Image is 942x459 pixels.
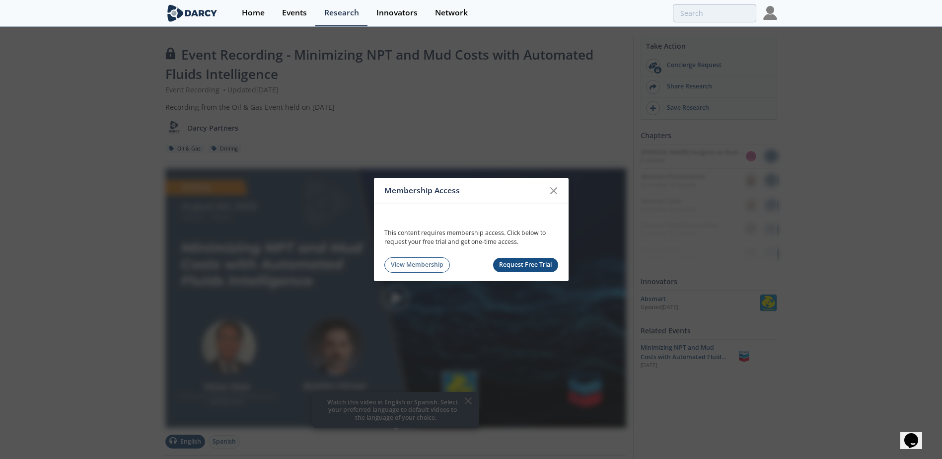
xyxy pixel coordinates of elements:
[673,4,756,22] input: Advanced Search
[900,419,932,449] iframe: chat widget
[376,9,418,17] div: Innovators
[384,262,450,278] a: View Membership
[435,9,468,17] div: Network
[282,9,307,17] div: Events
[384,233,558,252] p: This content requires membership access. Click below to request your free trial and get one-time ...
[384,208,435,218] img: Membership
[493,263,558,277] button: Request Free Trial
[324,9,359,17] div: Research
[242,9,265,17] div: Home
[763,6,777,20] img: Profile
[384,176,545,195] div: Membership Access
[165,4,219,22] img: logo-wide.svg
